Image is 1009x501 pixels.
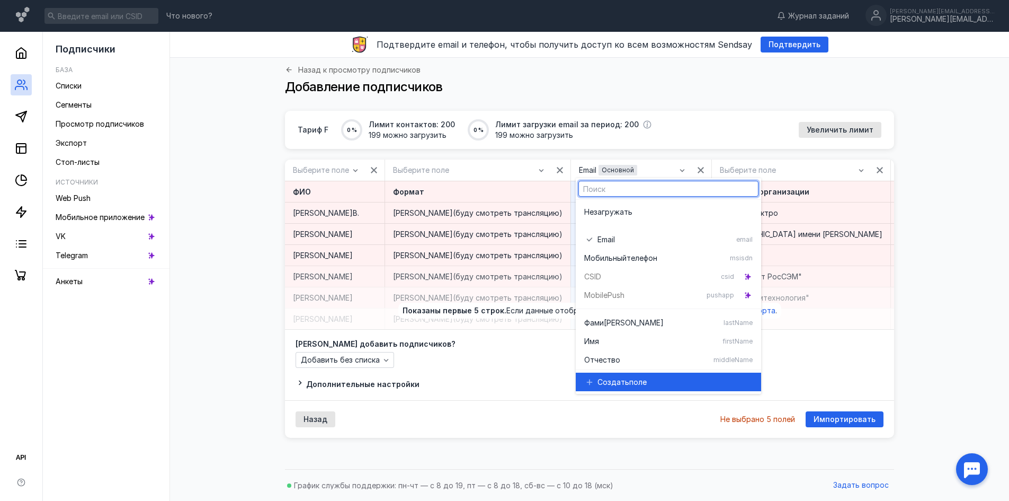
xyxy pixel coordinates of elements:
[296,340,456,348] span: [PERSON_NAME] добавить подписчиков?
[293,271,377,282] div: [PERSON_NAME]
[161,12,218,20] a: Что нового?
[722,336,753,347] span: firstName
[298,125,328,135] span: Тариф F
[584,355,611,365] span: Отчест
[298,66,421,74] span: Назад к просмотру подписчиков
[296,352,394,368] button: Добавить без списка
[393,293,562,303] div: [PERSON_NAME](буду смотреть трансляцию)
[576,200,761,370] div: grid
[584,207,594,217] span: Не
[761,37,828,52] button: Подтвердить
[369,130,455,140] span: 199 можно загрузить
[611,355,620,365] span: во
[51,247,161,264] a: Telegram
[56,138,87,147] span: Экспорт
[806,411,883,427] button: Импортировать
[730,253,753,263] span: msisdn
[720,250,882,261] div: BIMon
[602,166,634,174] span: Основной
[604,318,664,328] span: [PERSON_NAME]
[799,122,881,138] button: Увеличить лимит
[720,229,882,240] div: [GEOGRAPHIC_DATA] имени [PERSON_NAME]
[576,313,761,332] button: Фами[PERSON_NAME]lastName
[301,356,380,365] span: Добавить без списка
[506,306,777,315] span: Если данные отображаются некорректно, .
[51,135,161,152] a: Экспорт
[715,162,869,178] button: Выберите поле
[713,355,753,365] span: middleName
[293,166,349,175] span: Выберите поле
[833,481,889,490] span: Задать вопрос
[576,369,761,388] button: Пол
[393,250,562,261] div: [PERSON_NAME](буду смотреть трансляцию)
[597,377,629,388] span: Создать
[44,8,158,24] input: Введите email или CSID
[814,415,876,424] span: Импортировать
[56,213,145,222] span: Мобильное приложение
[890,8,996,14] div: [PERSON_NAME][EMAIL_ADDRESS][DOMAIN_NAME]
[576,373,761,391] button: Создатьполе
[369,119,455,130] span: Лимит контактов: 200
[720,293,882,303] div: ООО "Фармтехнология"
[51,154,161,171] a: Стоп-листы
[576,332,761,350] button: ИмяfirstName
[393,271,562,282] div: [PERSON_NAME](буду смотреть трансляцию)
[720,314,882,324] div: PMtech
[720,166,776,175] span: Выберите поле
[890,15,996,24] div: [PERSON_NAME][EMAIL_ADDRESS][DOMAIN_NAME]
[303,415,327,424] span: Назад
[576,203,761,221] button: Незагружать
[296,411,335,427] button: Назад
[724,318,753,328] span: lastName
[51,190,161,207] a: Web Push
[293,314,377,324] div: [PERSON_NAME]
[579,166,596,175] span: Email
[627,253,657,263] span: телефон
[293,293,377,303] div: [PERSON_NAME]
[579,181,758,196] input: Поиск
[51,209,161,226] a: Мобильное приложение
[576,350,761,369] button: ОтчествоmiddleName
[584,318,604,328] span: Фами
[56,251,88,260] span: Telegram
[584,253,627,263] span: Мобильный
[597,234,615,245] span: Email
[574,162,690,178] button: EmailОсновной
[377,39,752,50] span: Подтвердите email и телефон, чтобы получить доступ ко всем возможностям Sendsay
[594,207,632,217] span: загружать
[306,380,419,389] span: Дополнительные настройки
[293,187,377,197] div: ФИО
[51,116,161,133] a: Просмотр подписчиков
[495,130,651,140] span: 199 можно загрузить
[584,336,599,347] span: Имя
[296,379,419,390] button: Дополнительные настройки
[807,126,873,135] span: Увеличить лимит
[51,96,161,113] a: Сегменты
[56,157,100,166] span: Стоп-листы
[629,377,647,388] span: поле
[788,11,849,21] span: Журнал заданий
[403,306,506,315] span: Показаны первые 5 строк.
[51,228,161,245] a: VK
[285,79,443,94] span: Добавление подписчиков
[388,162,549,178] button: Выберите поле
[285,66,421,74] a: Назад к просмотру подписчиков
[495,119,639,130] span: Лимит загрузки email за период: 200
[56,66,73,74] h5: База
[56,178,98,186] h5: Источники
[56,43,115,55] span: Подписчики
[293,208,377,218] div: [PERSON_NAME]В.
[56,119,144,128] span: Просмотр подписчиков
[720,416,795,423] div: Не выбрано 5 полей
[293,229,377,240] div: [PERSON_NAME]
[736,234,753,245] span: email
[769,40,820,49] span: Подтвердить
[51,77,161,94] a: Списки
[56,194,91,203] span: Web Push
[828,478,894,494] button: Задать вопрос
[293,250,377,261] div: [PERSON_NAME]
[294,481,613,490] span: График службы поддержки: пн-чт — с 8 до 19, пт — с 8 до 18, сб-вс — с 10 до 18 (мск)
[393,314,562,324] div: [PERSON_NAME](буду смотреть трансляцию)
[720,187,882,197] div: Название организации
[772,11,854,21] a: Журнал заданий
